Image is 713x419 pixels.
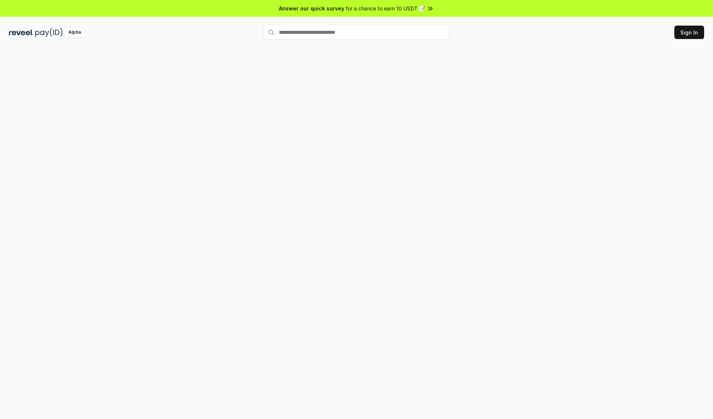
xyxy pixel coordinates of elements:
div: Alpha [64,28,85,37]
span: Answer our quick survey [279,4,344,12]
img: reveel_dark [9,28,34,37]
img: pay_id [35,28,63,37]
span: for a chance to earn 10 USDT 📝 [346,4,425,12]
button: Sign In [674,26,704,39]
